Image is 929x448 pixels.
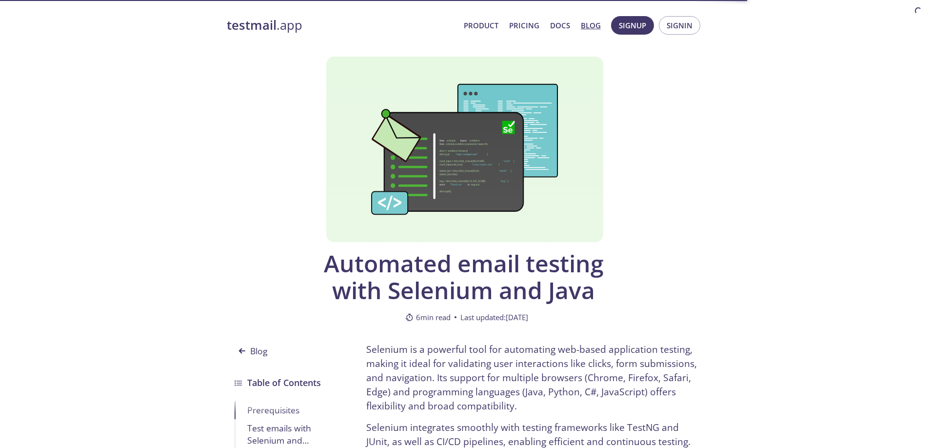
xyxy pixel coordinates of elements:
a: Docs [550,19,570,32]
a: Product [464,19,498,32]
span: Signin [667,19,692,32]
a: Pricing [509,19,539,32]
a: Blog [235,328,336,364]
span: Automated email testing with Selenium and Java [297,250,631,304]
button: Signin [659,16,700,35]
p: Selenium is a powerful tool for automating web-based application testing, making it ideal for val... [366,343,703,413]
span: Last updated: [DATE] [460,311,528,323]
a: testmail.app [227,17,456,34]
div: Test emails with Selenium and [DOMAIN_NAME] [247,422,336,446]
button: Signup [611,16,654,35]
span: Signup [619,19,646,32]
span: Blog [235,342,274,360]
span: 6 min read [405,311,451,323]
h3: Table of Contents [247,376,321,389]
div: Prerequisites [247,404,336,416]
a: Blog [581,19,601,32]
strong: testmail [227,17,277,34]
